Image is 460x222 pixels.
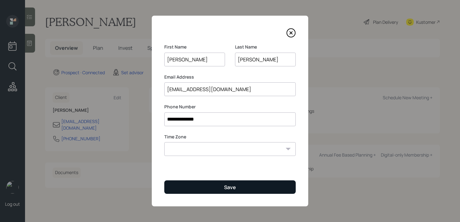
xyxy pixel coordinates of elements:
label: First Name [164,44,225,50]
label: Last Name [235,44,296,50]
label: Email Address [164,74,296,80]
label: Time Zone [164,134,296,140]
div: Save [224,184,236,191]
label: Phone Number [164,104,296,110]
button: Save [164,180,296,194]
